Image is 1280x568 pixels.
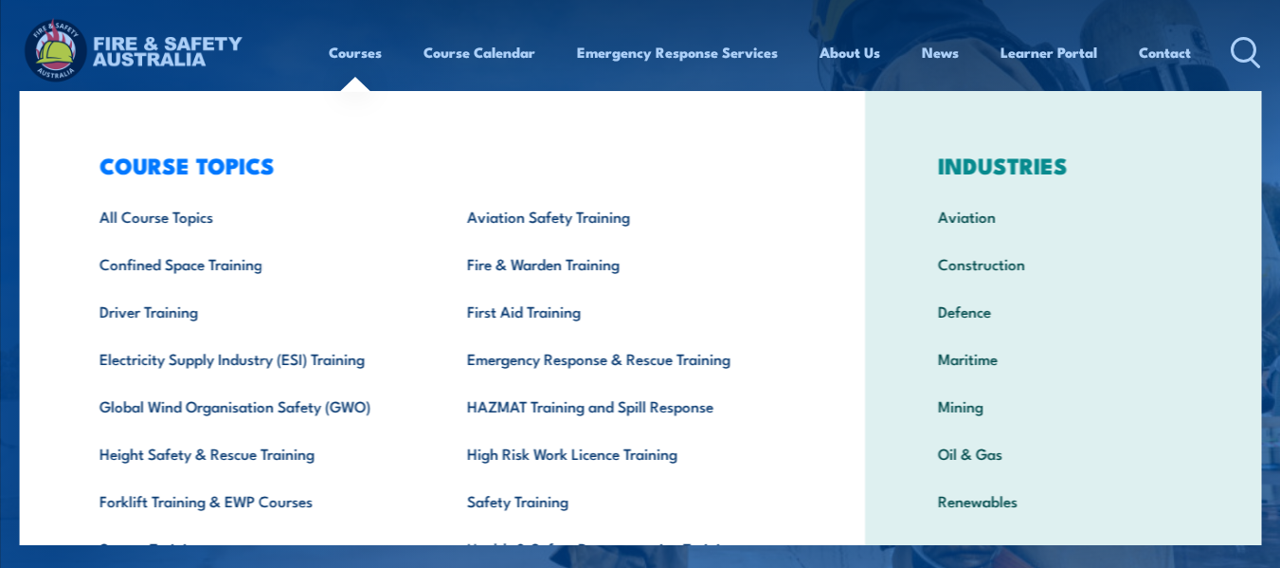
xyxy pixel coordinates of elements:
[437,335,804,382] a: Emergency Response & Rescue Training
[1001,29,1097,75] a: Learner Portal
[437,430,804,477] a: High Risk Work Licence Training
[922,29,959,75] a: News
[908,335,1217,382] a: Maritime
[424,29,535,75] a: Course Calendar
[69,335,437,382] a: Electricity Supply Industry (ESI) Training
[908,240,1217,287] a: Construction
[69,152,804,178] h3: COURSE TOPICS
[908,382,1217,430] a: Mining
[69,430,437,477] a: Height Safety & Rescue Training
[69,240,437,287] a: Confined Space Training
[908,152,1217,178] h3: INDUSTRIES
[69,382,437,430] a: Global Wind Organisation Safety (GWO)
[329,29,382,75] a: Courses
[437,382,804,430] a: HAZMAT Training and Spill Response
[437,192,804,240] a: Aviation Safety Training
[1139,29,1191,75] a: Contact
[69,192,437,240] a: All Course Topics
[577,29,778,75] a: Emergency Response Services
[908,477,1217,524] a: Renewables
[437,240,804,287] a: Fire & Warden Training
[437,287,804,335] a: First Aid Training
[908,430,1217,477] a: Oil & Gas
[820,29,880,75] a: About Us
[437,477,804,524] a: Safety Training
[908,192,1217,240] a: Aviation
[69,477,437,524] a: Forklift Training & EWP Courses
[69,287,437,335] a: Driver Training
[908,287,1217,335] a: Defence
